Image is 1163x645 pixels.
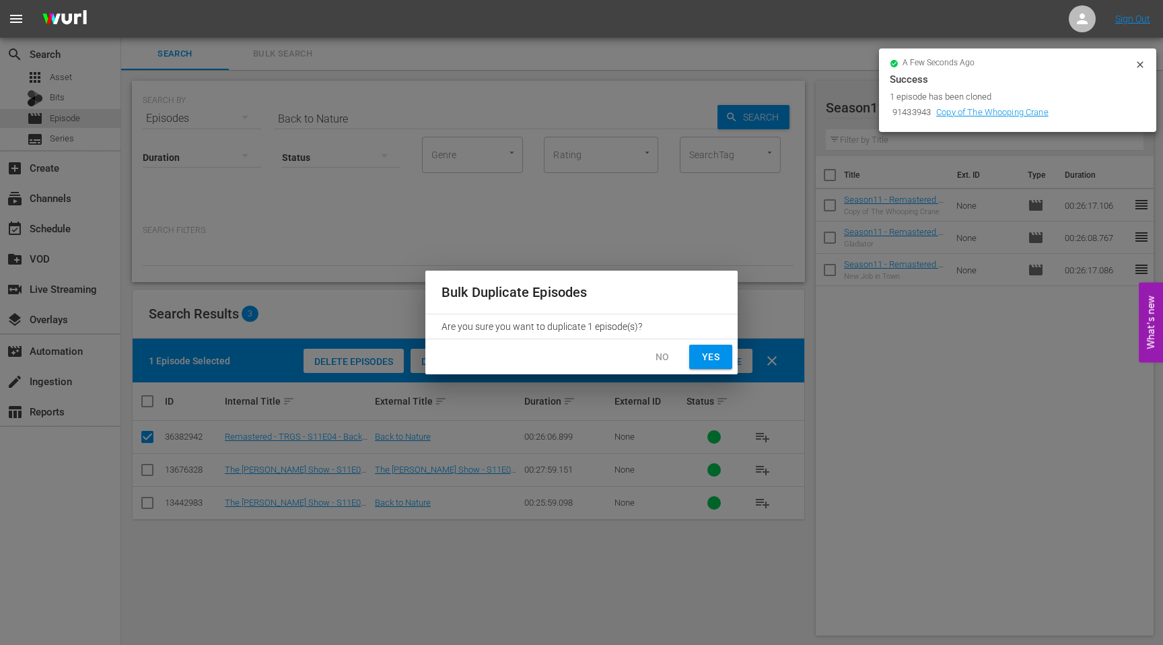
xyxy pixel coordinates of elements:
[8,11,24,27] span: menu
[890,104,933,122] td: 91433943
[442,281,721,303] h2: Bulk Duplicate Episodes
[32,3,97,35] img: ans4CAIJ8jUAAAAAAAAAAAAAAAAAAAAAAAAgQb4GAAAAAAAAAAAAAAAAAAAAAAAAJMjXAAAAAAAAAAAAAAAAAAAAAAAAgAT5G...
[890,71,1146,88] div: Success
[890,90,1131,104] div: 1 episode has been cloned
[689,345,732,370] button: Yes
[425,314,738,339] div: Are you sure you want to duplicate 1 episode(s)?
[1115,13,1150,24] a: Sign Out
[641,345,684,370] button: No
[936,107,1049,117] a: Copy of The Whooping Crane
[1139,283,1163,363] button: Open Feedback Widget
[700,349,721,366] span: Yes
[903,58,975,69] span: a few seconds ago
[651,349,673,366] span: No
